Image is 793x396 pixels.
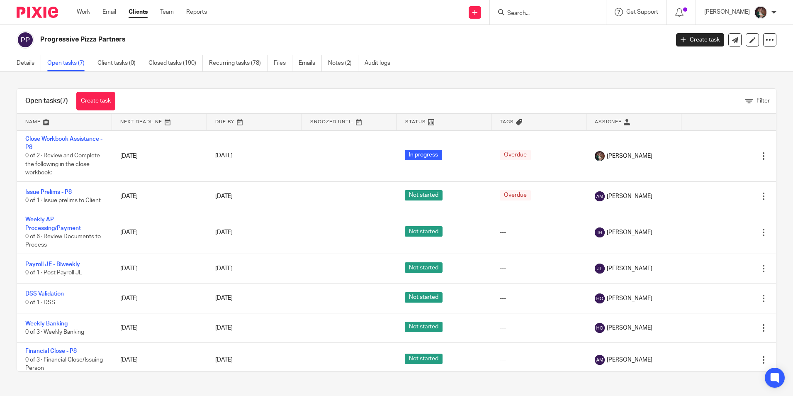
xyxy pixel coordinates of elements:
[129,8,148,16] a: Clients
[17,31,34,49] img: svg%3E
[215,296,233,301] span: [DATE]
[405,190,443,200] span: Not started
[500,120,514,124] span: Tags
[40,35,539,44] h2: Progressive Pizza Partners
[405,322,443,332] span: Not started
[25,234,101,248] span: 0 of 6 · Review Documents to Process
[595,323,605,333] img: svg%3E
[148,55,203,71] a: Closed tasks (190)
[215,325,233,331] span: [DATE]
[47,55,91,71] a: Open tasks (7)
[405,292,443,303] span: Not started
[215,193,233,199] span: [DATE]
[595,355,605,365] img: svg%3E
[626,9,658,15] span: Get Support
[215,230,233,235] span: [DATE]
[405,226,443,237] span: Not started
[25,270,82,276] span: 0 of 1 · Post Payroll JE
[25,97,68,105] h1: Open tasks
[25,329,84,335] span: 0 of 3 · Weekly Banking
[25,136,102,150] a: Close Workbook Assistance - P8
[595,191,605,201] img: svg%3E
[112,284,207,313] td: [DATE]
[365,55,396,71] a: Audit logs
[328,55,358,71] a: Notes (2)
[112,130,207,181] td: [DATE]
[112,254,207,284] td: [DATE]
[60,98,68,104] span: (7)
[76,92,115,110] a: Create task
[500,228,578,237] div: ---
[506,10,581,17] input: Search
[215,266,233,271] span: [DATE]
[500,324,578,332] div: ---
[405,262,443,273] span: Not started
[17,55,41,71] a: Details
[310,120,354,124] span: Snoozed Until
[607,294,652,303] span: [PERSON_NAME]
[186,8,207,16] a: Reports
[25,348,77,354] a: Financial Close - P8
[595,264,605,274] img: svg%3E
[704,8,750,16] p: [PERSON_NAME]
[405,120,426,124] span: Status
[595,227,605,237] img: svg%3E
[209,55,268,71] a: Recurring tasks (78)
[500,264,578,273] div: ---
[595,151,605,161] img: Profile%20picture%20JUS.JPG
[676,33,724,46] a: Create task
[102,8,116,16] a: Email
[25,153,100,176] span: 0 of 2 · Review and Complete the following in the close workbook:
[500,356,578,364] div: ---
[299,55,322,71] a: Emails
[500,294,578,303] div: ---
[77,8,90,16] a: Work
[405,150,442,160] span: In progress
[607,152,652,160] span: [PERSON_NAME]
[500,150,531,160] span: Overdue
[215,153,233,159] span: [DATE]
[160,8,174,16] a: Team
[607,228,652,237] span: [PERSON_NAME]
[25,189,72,195] a: Issue Prelims - P8
[500,190,531,200] span: Overdue
[25,217,81,231] a: Weekly AP Processing/Payment
[607,356,652,364] span: [PERSON_NAME]
[215,357,233,363] span: [DATE]
[754,6,767,19] img: Profile%20picture%20JUS.JPG
[25,357,103,372] span: 0 of 3 · Financial Close/Issuing Person
[607,324,652,332] span: [PERSON_NAME]
[25,262,80,267] a: Payroll JE - Biweekly
[25,300,55,306] span: 0 of 1 · DSS
[112,313,207,342] td: [DATE]
[25,198,101,203] span: 0 of 1 · Issue prelims to Client
[112,211,207,254] td: [DATE]
[607,192,652,200] span: [PERSON_NAME]
[25,321,68,327] a: Weekly Banking
[112,343,207,377] td: [DATE]
[607,264,652,273] span: [PERSON_NAME]
[274,55,292,71] a: Files
[112,181,207,211] td: [DATE]
[757,98,770,104] span: Filter
[17,7,58,18] img: Pixie
[405,354,443,364] span: Not started
[25,291,64,297] a: DSS Validation
[595,293,605,303] img: svg%3E
[97,55,142,71] a: Client tasks (0)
